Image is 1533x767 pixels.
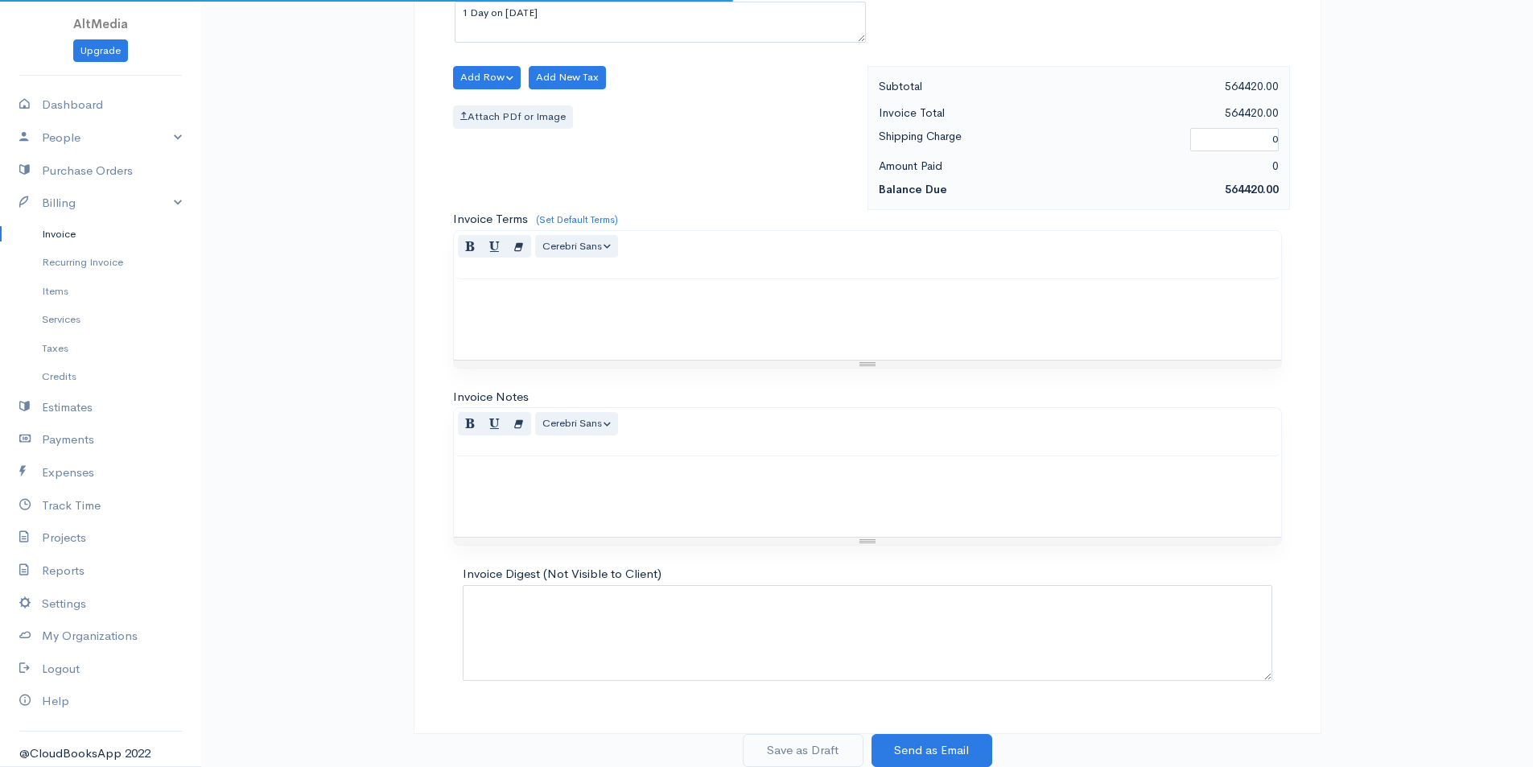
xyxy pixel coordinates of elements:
[453,388,529,406] label: Invoice Notes
[871,156,1079,176] div: Amount Paid
[871,126,1183,153] div: Shipping Charge
[73,16,128,31] span: AltMedia
[19,744,182,763] div: @CloudBooksApp 2022
[542,239,602,253] span: Cerebri Sans
[506,235,531,258] button: Remove Font Style (CTRL+\)
[535,412,619,435] button: Font Family
[454,538,1281,545] div: Resize
[506,412,531,435] button: Remove Font Style (CTRL+\)
[463,565,661,583] label: Invoice Digest (Not Visible to Client)
[1078,76,1287,97] div: 564420.00
[529,66,606,89] button: Add New Tax
[458,412,483,435] button: Bold (CTRL+B)
[482,412,507,435] button: Underline (CTRL+U)
[872,734,992,767] button: Send as Email
[535,235,619,258] button: Font Family
[453,66,521,89] button: Add Row
[871,103,1079,123] div: Invoice Total
[1078,156,1287,176] div: 0
[453,210,528,229] label: Invoice Terms
[536,213,618,226] a: (Set Default Terms)
[454,361,1281,368] div: Resize
[542,416,602,430] span: Cerebri Sans
[453,105,573,129] label: Attach PDf or Image
[871,76,1079,97] div: Subtotal
[1225,182,1279,196] span: 564420.00
[879,182,947,196] strong: Balance Due
[482,235,507,258] button: Underline (CTRL+U)
[1078,103,1287,123] div: 564420.00
[73,39,128,63] a: Upgrade
[458,235,483,258] button: Bold (CTRL+B)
